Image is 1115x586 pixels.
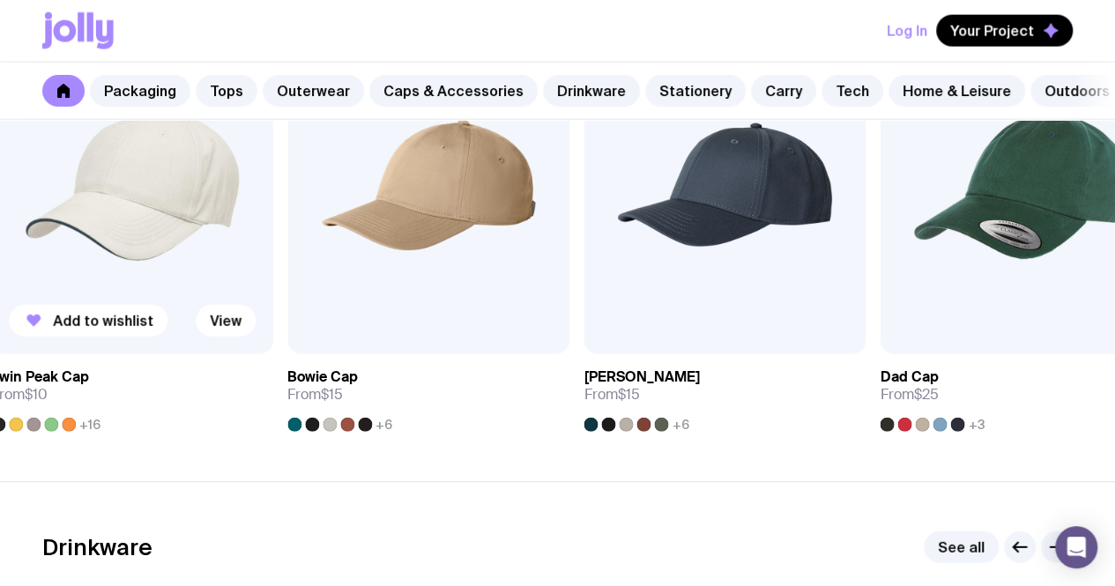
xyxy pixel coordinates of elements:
[936,15,1073,47] button: Your Project
[672,418,688,432] span: +6
[968,418,985,432] span: +3
[584,386,639,404] span: From
[53,312,153,330] span: Add to wishlist
[924,531,999,563] a: See all
[79,418,100,432] span: +16
[887,15,927,47] button: Log In
[287,386,343,404] span: From
[950,22,1034,40] span: Your Project
[584,368,699,386] h3: [PERSON_NAME]
[543,75,640,107] a: Drinkware
[90,75,190,107] a: Packaging
[42,534,152,560] h2: Drinkware
[196,75,257,107] a: Tops
[913,385,938,404] span: $25
[645,75,746,107] a: Stationery
[821,75,883,107] a: Tech
[196,305,256,337] a: View
[584,354,866,432] a: [PERSON_NAME]From$15+6
[263,75,364,107] a: Outerwear
[287,368,358,386] h3: Bowie Cap
[321,385,343,404] span: $15
[375,418,392,432] span: +6
[880,386,938,404] span: From
[25,385,48,404] span: $10
[369,75,538,107] a: Caps & Accessories
[1055,526,1097,568] div: Open Intercom Messenger
[617,385,639,404] span: $15
[9,305,167,337] button: Add to wishlist
[880,368,938,386] h3: Dad Cap
[888,75,1025,107] a: Home & Leisure
[751,75,816,107] a: Carry
[287,354,569,432] a: Bowie CapFrom$15+6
